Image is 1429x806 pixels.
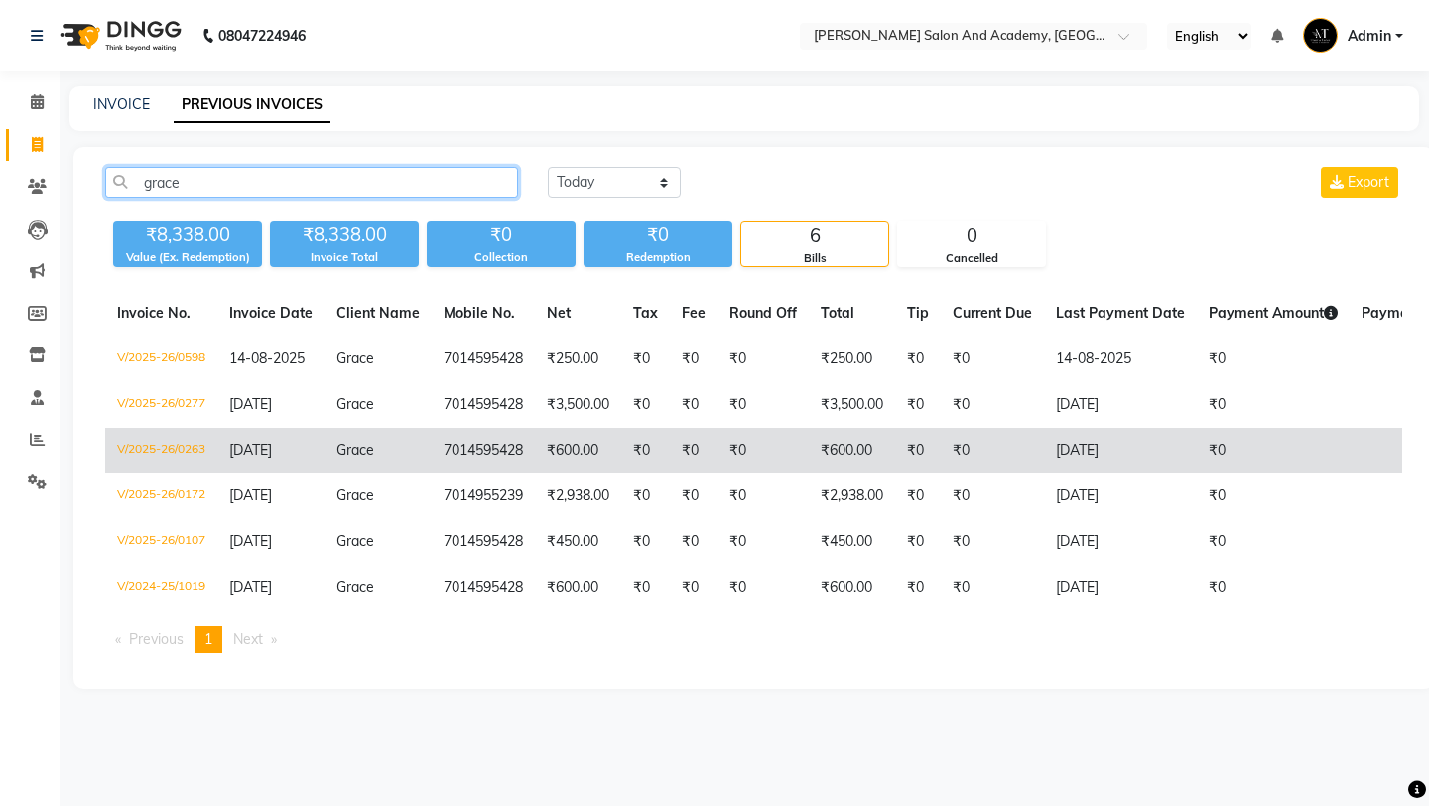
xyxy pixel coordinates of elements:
span: Mobile No. [444,304,515,322]
td: ₹250.00 [535,336,621,383]
td: ₹0 [895,519,941,565]
td: ₹0 [621,336,670,383]
td: ₹0 [621,565,670,610]
span: Net [547,304,571,322]
div: ₹0 [427,221,576,249]
td: ₹0 [895,382,941,428]
span: Invoice Date [229,304,313,322]
td: ₹0 [717,519,809,565]
span: Fee [682,304,706,322]
td: ₹0 [670,565,717,610]
td: 7014955239 [432,473,535,519]
div: Invoice Total [270,249,419,266]
td: 7014595428 [432,519,535,565]
td: ₹0 [717,382,809,428]
span: Export [1348,173,1389,191]
span: Grace [336,349,374,367]
nav: Pagination [105,626,1402,653]
td: ₹0 [941,473,1044,519]
td: 14-08-2025 [1044,336,1197,383]
td: ₹0 [670,428,717,473]
img: Admin [1303,18,1338,53]
span: Last Payment Date [1056,304,1185,322]
td: ₹0 [717,565,809,610]
td: 7014595428 [432,565,535,610]
span: Total [821,304,854,322]
td: ₹0 [1197,565,1350,610]
td: ₹2,938.00 [809,473,895,519]
td: ₹0 [895,428,941,473]
td: ₹0 [621,428,670,473]
span: [DATE] [229,578,272,596]
span: 14-08-2025 [229,349,305,367]
span: Payment Amount [1209,304,1338,322]
td: ₹0 [717,428,809,473]
td: ₹600.00 [535,428,621,473]
div: Cancelled [898,250,1045,267]
td: V/2024-25/1019 [105,565,217,610]
td: ₹0 [941,336,1044,383]
span: Grace [336,578,374,596]
input: Search by Name/Mobile/Email/Invoice No [105,167,518,198]
span: Grace [336,532,374,550]
td: [DATE] [1044,428,1197,473]
div: Bills [741,250,888,267]
td: ₹0 [670,336,717,383]
td: ₹450.00 [535,519,621,565]
td: ₹0 [621,382,670,428]
span: [DATE] [229,486,272,504]
span: 1 [204,630,212,648]
span: Invoice No. [117,304,191,322]
td: 7014595428 [432,382,535,428]
div: Value (Ex. Redemption) [113,249,262,266]
b: 08047224946 [218,8,306,64]
span: Next [233,630,263,648]
td: ₹2,938.00 [535,473,621,519]
span: Grace [336,395,374,413]
td: ₹450.00 [809,519,895,565]
td: V/2025-26/0277 [105,382,217,428]
td: ₹0 [895,336,941,383]
td: ₹600.00 [809,428,895,473]
span: Round Off [729,304,797,322]
span: [DATE] [229,532,272,550]
td: 7014595428 [432,428,535,473]
td: ₹0 [621,473,670,519]
td: ₹0 [895,565,941,610]
td: ₹250.00 [809,336,895,383]
td: ₹0 [670,473,717,519]
td: ₹0 [1197,382,1350,428]
td: [DATE] [1044,519,1197,565]
td: V/2025-26/0598 [105,336,217,383]
a: PREVIOUS INVOICES [174,87,330,123]
td: ₹600.00 [809,565,895,610]
span: Current Due [953,304,1032,322]
div: ₹0 [584,221,732,249]
td: ₹3,500.00 [809,382,895,428]
td: ₹0 [670,382,717,428]
td: [DATE] [1044,382,1197,428]
span: Admin [1348,26,1391,47]
td: ₹0 [1197,336,1350,383]
td: ₹0 [941,428,1044,473]
td: ₹0 [941,519,1044,565]
td: ₹0 [621,519,670,565]
span: [DATE] [229,441,272,459]
td: V/2025-26/0263 [105,428,217,473]
span: Grace [336,441,374,459]
span: [DATE] [229,395,272,413]
td: ₹0 [1197,473,1350,519]
div: 0 [898,222,1045,250]
span: Tax [633,304,658,322]
span: Previous [129,630,184,648]
div: Collection [427,249,576,266]
td: ₹0 [895,473,941,519]
td: V/2025-26/0172 [105,473,217,519]
td: V/2025-26/0107 [105,519,217,565]
td: ₹0 [1197,428,1350,473]
td: [DATE] [1044,565,1197,610]
div: 6 [741,222,888,250]
a: INVOICE [93,95,150,113]
div: ₹8,338.00 [113,221,262,249]
td: ₹0 [941,382,1044,428]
